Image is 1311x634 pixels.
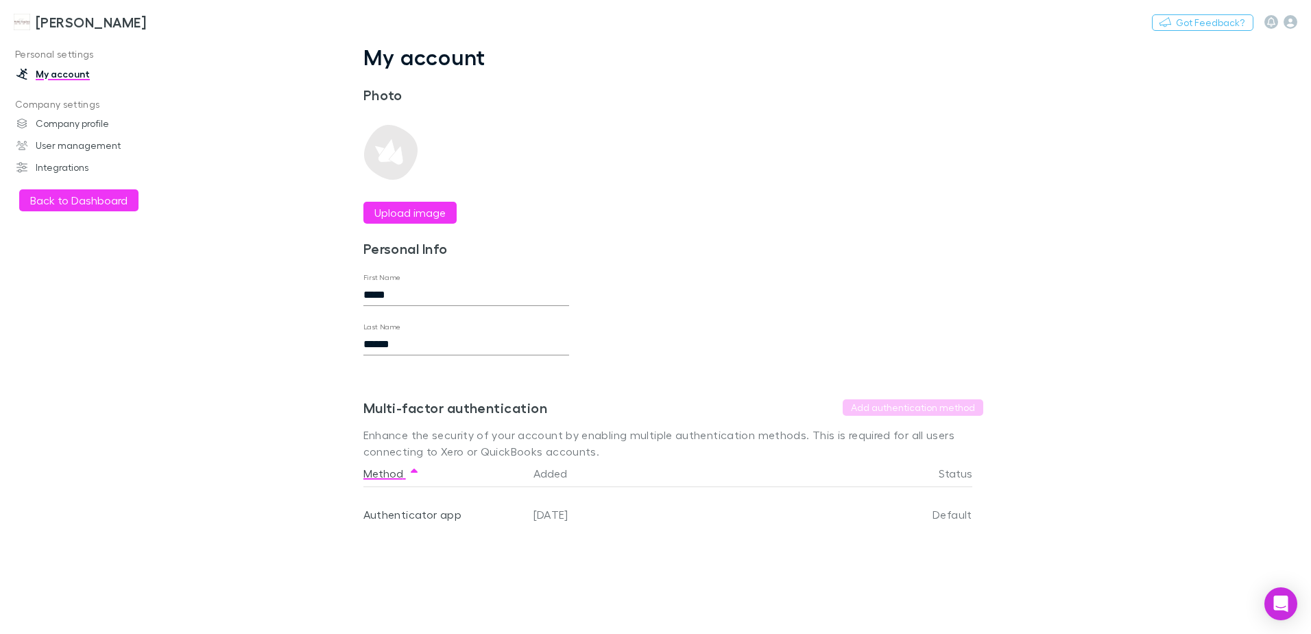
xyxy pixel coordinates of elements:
[3,113,185,134] a: Company profile
[3,63,185,85] a: My account
[14,14,30,30] img: Hales Douglass's Logo
[3,46,185,63] p: Personal settings
[363,125,418,180] img: Preview
[363,44,983,70] h1: My account
[363,202,457,224] button: Upload image
[363,427,983,460] p: Enhance the security of your account by enabling multiple authentication methods. This is require...
[374,204,446,221] label: Upload image
[363,240,569,257] h3: Personal Info
[5,5,154,38] a: [PERSON_NAME]
[36,14,146,30] h3: [PERSON_NAME]
[849,487,972,542] div: Default
[3,96,185,113] p: Company settings
[363,487,522,542] div: Authenticator app
[363,272,401,283] label: First Name
[363,399,547,416] h3: Multi-factor authentication
[363,322,401,332] label: Last Name
[19,189,139,211] button: Back to Dashboard
[363,86,569,103] h3: Photo
[1152,14,1253,31] button: Got Feedback?
[3,134,185,156] a: User management
[533,460,584,487] button: Added
[363,460,420,487] button: Method
[528,487,849,542] div: [DATE]
[1264,587,1297,620] div: Open Intercom Messenger
[3,156,185,178] a: Integrations
[843,399,983,416] button: Add authentication method
[939,460,989,487] button: Status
